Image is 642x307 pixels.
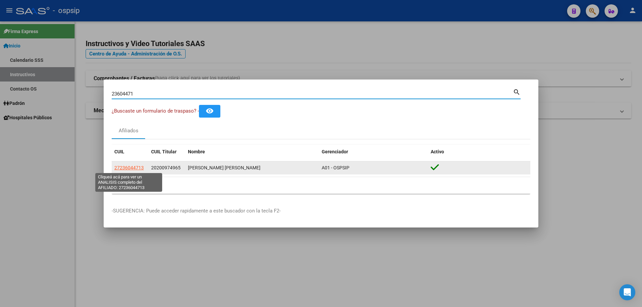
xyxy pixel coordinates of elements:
span: CUIL [114,149,124,154]
div: 1 total [112,177,530,194]
span: Activo [431,149,444,154]
datatable-header-cell: Nombre [185,145,319,159]
datatable-header-cell: CUIL [112,145,148,159]
div: Afiliados [119,127,138,135]
span: A01 - OSPSIP [322,165,349,170]
span: ¿Buscaste un formulario de traspaso? - [112,108,199,114]
p: -SUGERENCIA: Puede acceder rapidamente a este buscador con la tecla F2- [112,207,530,215]
div: Open Intercom Messenger [619,284,635,300]
datatable-header-cell: Gerenciador [319,145,428,159]
span: 20200974965 [151,165,181,170]
div: [PERSON_NAME] [PERSON_NAME] [188,164,316,172]
span: CUIL Titular [151,149,177,154]
span: Nombre [188,149,205,154]
span: 27236044713 [114,165,144,170]
datatable-header-cell: CUIL Titular [148,145,185,159]
datatable-header-cell: Activo [428,145,530,159]
mat-icon: remove_red_eye [206,107,214,115]
mat-icon: search [513,88,521,96]
span: Gerenciador [322,149,348,154]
